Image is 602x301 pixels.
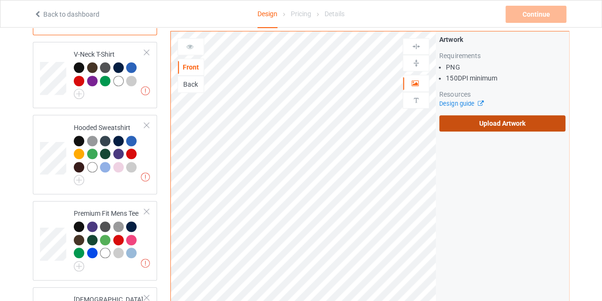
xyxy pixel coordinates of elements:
a: Back to dashboard [34,10,99,18]
img: heather_texture.png [113,221,124,232]
div: Premium Fit Mens Tee [33,201,157,281]
img: svg+xml;base64,PD94bWwgdmVyc2lvbj0iMS4wIiBlbmNvZGluZz0iVVRGLTgiPz4KPHN2ZyB3aWR0aD0iMjJweCIgaGVpZ2... [74,175,84,185]
div: Pricing [291,0,311,27]
a: Design guide [439,100,483,107]
div: Artwork [439,35,565,44]
div: V-Neck T-Shirt [33,42,157,108]
img: svg%3E%0A [412,59,421,68]
img: exclamation icon [141,259,150,268]
img: exclamation icon [141,172,150,181]
div: Premium Fit Mens Tee [74,209,145,268]
img: exclamation icon [141,86,150,95]
div: Front [178,62,204,72]
div: Hooded Sweatshirt [74,123,145,182]
li: PNG [446,62,565,72]
div: Details [325,0,345,27]
div: Hooded Sweatshirt [33,115,157,194]
div: Design [257,0,277,28]
div: Requirements [439,51,565,60]
img: svg+xml;base64,PD94bWwgdmVyc2lvbj0iMS4wIiBlbmNvZGluZz0iVVRGLTgiPz4KPHN2ZyB3aWR0aD0iMjJweCIgaGVpZ2... [74,89,84,99]
img: svg+xml;base64,PD94bWwgdmVyc2lvbj0iMS4wIiBlbmNvZGluZz0iVVRGLTgiPz4KPHN2ZyB3aWR0aD0iMjJweCIgaGVpZ2... [74,261,84,271]
img: svg%3E%0A [412,42,421,51]
div: Back [178,80,204,89]
li: 150 DPI minimum [446,73,565,83]
img: svg%3E%0A [412,96,421,105]
div: Resources [439,90,565,99]
label: Upload Artwork [439,115,565,131]
div: V-Neck T-Shirt [74,50,145,96]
